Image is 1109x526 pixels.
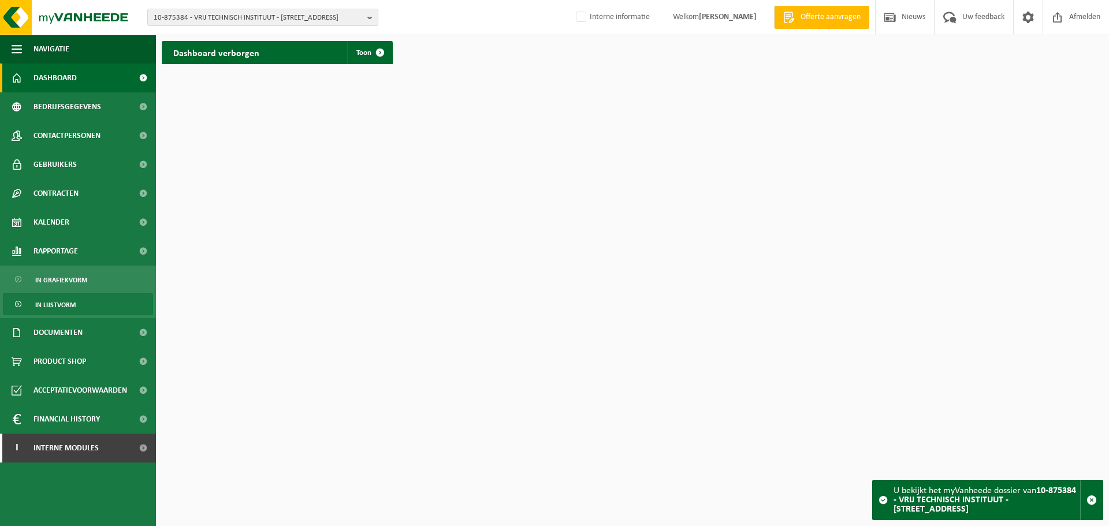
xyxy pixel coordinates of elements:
[34,92,101,121] span: Bedrijfsgegevens
[34,434,99,462] span: Interne modules
[774,6,869,29] a: Offerte aanvragen
[34,179,79,208] span: Contracten
[147,9,378,26] button: 10-875384 - VRIJ TECHNISCH INSTITUUT - [STREET_ADDRESS]
[34,347,86,376] span: Product Shop
[34,121,101,150] span: Contactpersonen
[574,9,650,26] label: Interne informatie
[3,293,153,315] a: In lijstvorm
[798,12,864,23] span: Offerte aanvragen
[3,268,153,290] a: In grafiekvorm
[34,150,77,179] span: Gebruikers
[34,318,83,347] span: Documenten
[34,208,69,237] span: Kalender
[699,13,757,21] strong: [PERSON_NAME]
[34,405,100,434] span: Financial History
[894,480,1080,520] div: U bekijkt het myVanheede dossier van
[34,35,69,64] span: Navigatie
[35,269,87,291] span: In grafiekvorm
[154,9,363,27] span: 10-875384 - VRIJ TECHNISCH INSTITUUT - [STREET_ADDRESS]
[34,237,78,266] span: Rapportage
[34,376,127,405] span: Acceptatievoorwaarden
[894,486,1076,514] strong: 10-875384 - VRIJ TECHNISCH INSTITUUT - [STREET_ADDRESS]
[356,49,371,57] span: Toon
[347,41,392,64] a: Toon
[35,294,76,316] span: In lijstvorm
[162,41,271,64] h2: Dashboard verborgen
[12,434,22,462] span: I
[34,64,77,92] span: Dashboard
